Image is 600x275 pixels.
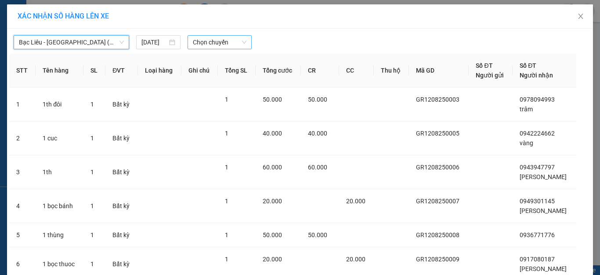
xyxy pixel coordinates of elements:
span: GR1208250008 [416,231,459,238]
th: CR [301,54,339,88]
span: [PERSON_NAME] [520,207,567,214]
td: 1 cuc [36,121,83,155]
span: environment [51,21,58,28]
span: 1 [225,256,228,263]
span: 1 [90,202,94,209]
td: 2 [9,121,36,155]
li: [STREET_ADDRESS][PERSON_NAME] [4,19,167,41]
th: Tổng cước [256,54,301,88]
span: 1 [225,164,228,171]
span: 20.000 [263,256,282,263]
td: Bất kỳ [105,223,138,247]
th: SL [83,54,105,88]
span: 0942224662 [520,130,555,137]
span: Số ĐT [476,62,492,69]
span: 0936771776 [520,231,555,238]
span: 60.000 [308,164,327,171]
span: Bạc Liêu - Sài Gòn (VIP) [19,36,124,49]
th: Mã GD [409,54,469,88]
th: ĐVT [105,54,138,88]
span: 1 [90,169,94,176]
span: phone [51,43,58,50]
td: 1 bọc bánh [36,189,83,223]
td: Bất kỳ [105,189,138,223]
span: 0917080187 [520,256,555,263]
li: 0983 44 7777 [4,41,167,52]
span: 20.000 [346,256,365,263]
td: 1 [9,88,36,121]
button: Close [568,4,593,29]
span: GR1208250006 [416,164,459,171]
span: [PERSON_NAME] [520,173,567,180]
span: GR1208250003 [416,96,459,103]
span: close [577,13,584,20]
span: 0978094993 [520,96,555,103]
span: vàng [520,139,533,147]
span: 1 [225,96,228,103]
span: 0943947797 [520,164,555,171]
span: XÁC NHẬN SỐ HÀNG LÊN XE [18,12,109,20]
td: 3 [9,155,36,189]
span: 0949301145 [520,198,555,205]
td: Bất kỳ [105,121,138,155]
th: Ghi chú [181,54,218,88]
span: trâm [520,106,533,113]
th: STT [9,54,36,88]
span: 50.000 [263,96,282,103]
td: Bất kỳ [105,155,138,189]
span: 50.000 [308,96,327,103]
span: Chọn chuyến [193,36,247,49]
th: Tên hàng [36,54,83,88]
span: Người nhận [520,72,553,79]
b: TRÍ NHÂN [51,6,95,17]
span: 1 [90,231,94,238]
td: 1th [36,155,83,189]
th: CC [339,54,374,88]
span: 50.000 [263,231,282,238]
span: 1 [225,198,228,205]
b: GỬI : VP Giá Rai [4,66,90,80]
span: 60.000 [263,164,282,171]
th: Tổng SL [218,54,256,88]
th: Loại hàng [138,54,181,88]
td: 5 [9,223,36,247]
input: 12/08/2025 [141,37,167,47]
span: 20.000 [346,198,365,205]
span: 1 [225,231,228,238]
span: GR1208250005 [416,130,459,137]
th: Thu hộ [374,54,409,88]
span: 1 [90,260,94,268]
span: 1 [225,130,228,137]
span: 40.000 [263,130,282,137]
span: 1 [90,135,94,142]
span: 50.000 [308,231,327,238]
td: 4 [9,189,36,223]
span: GR1208250009 [416,256,459,263]
td: Bất kỳ [105,88,138,121]
span: 40.000 [308,130,327,137]
span: 20.000 [263,198,282,205]
span: GR1208250007 [416,198,459,205]
span: 1 [90,101,94,108]
span: [PERSON_NAME] [520,265,567,272]
td: 1 thùng [36,223,83,247]
td: 1th đôi [36,88,83,121]
span: Người gửi [476,72,504,79]
span: Số ĐT [520,62,536,69]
